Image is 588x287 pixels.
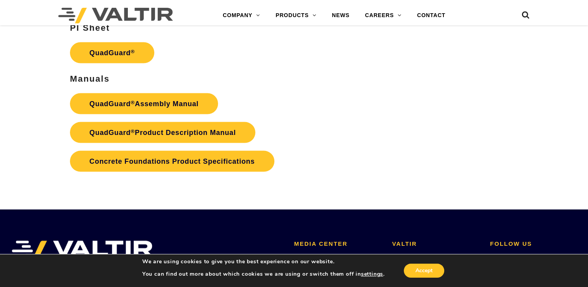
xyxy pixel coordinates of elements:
img: VALTIR [12,241,153,260]
button: Accept [404,264,444,278]
a: CONTACT [409,8,453,23]
a: COMPANY [215,8,268,23]
a: PRODUCTS [268,8,324,23]
h2: MEDIA CENTER [294,241,380,247]
h2: FOLLOW US [490,241,576,247]
p: You can find out more about which cookies we are using or switch them off in . [142,271,385,278]
p: We are using cookies to give you the best experience on our website. [142,258,385,265]
sup: ® [131,49,135,54]
strong: PI Sheet [70,23,110,33]
a: Concrete Foundations Product Specifications [70,151,274,172]
button: settings [361,271,383,278]
a: QuadGuard®Product Description Manual [70,122,255,143]
strong: Manuals [70,74,110,84]
a: QuadGuard®Assembly Manual [70,93,218,114]
img: Valtir [58,8,173,23]
h2: VALTIR [392,241,478,247]
a: QuadGuard® [70,42,154,63]
sup: ® [131,100,135,105]
sup: ® [131,128,135,134]
a: CAREERS [357,8,409,23]
a: NEWS [324,8,357,23]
